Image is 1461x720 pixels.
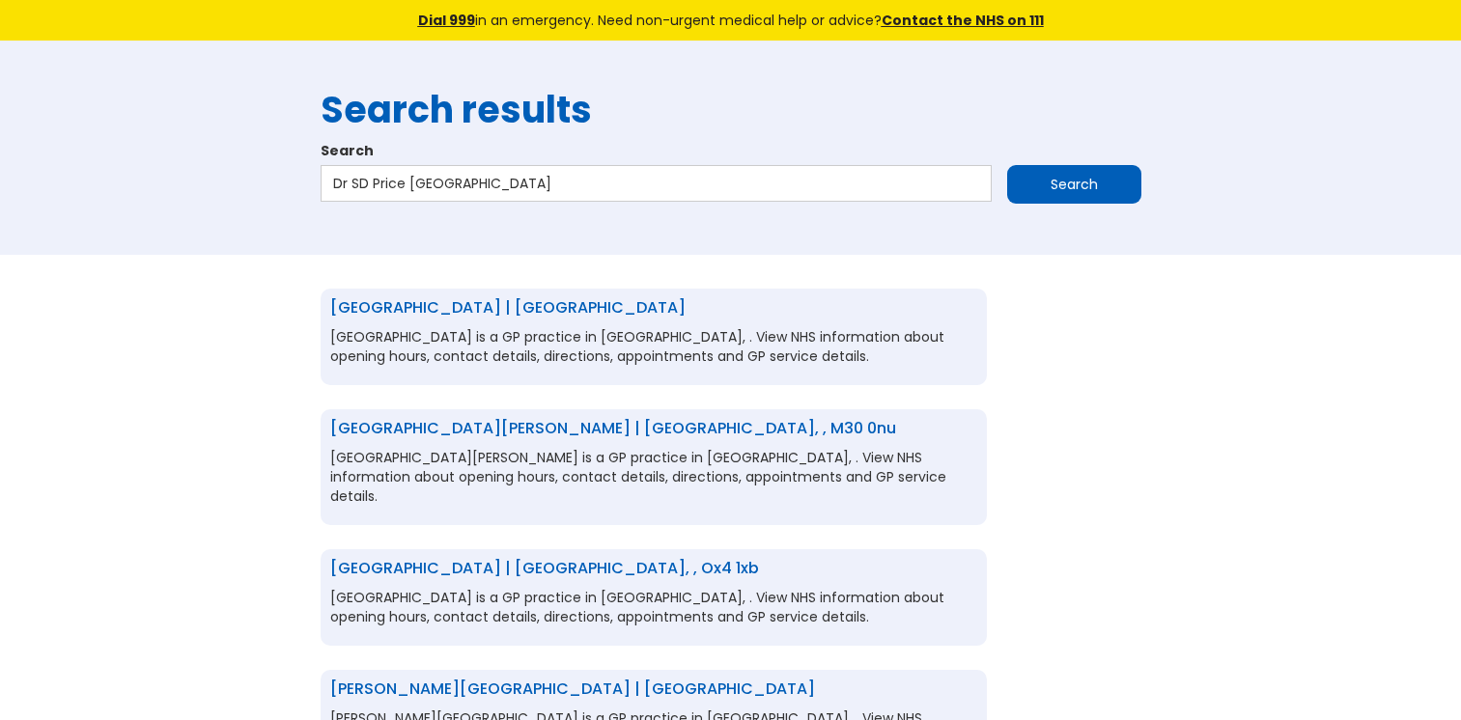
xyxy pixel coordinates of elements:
input: Search… [321,165,992,202]
p: [GEOGRAPHIC_DATA][PERSON_NAME] is a GP practice in [GEOGRAPHIC_DATA], . View NHS information abou... [330,448,977,506]
a: [GEOGRAPHIC_DATA] | [GEOGRAPHIC_DATA] [330,296,686,318]
a: Contact the NHS on 111 [882,11,1044,30]
h1: Search results [321,89,1141,131]
label: Search [321,141,1141,160]
p: [GEOGRAPHIC_DATA] is a GP practice in [GEOGRAPHIC_DATA], . View NHS information about opening hou... [330,588,977,626]
input: Search [1007,165,1141,204]
a: [GEOGRAPHIC_DATA][PERSON_NAME] | [GEOGRAPHIC_DATA], , m30 0nu [330,417,896,439]
div: in an emergency. Need non-urgent medical help or advice? [287,10,1175,31]
a: [GEOGRAPHIC_DATA] | [GEOGRAPHIC_DATA], , ox4 1xb [330,557,759,579]
a: Dial 999 [418,11,475,30]
p: [GEOGRAPHIC_DATA] is a GP practice in [GEOGRAPHIC_DATA], . View NHS information about opening hou... [330,327,977,366]
a: [PERSON_NAME][GEOGRAPHIC_DATA] | [GEOGRAPHIC_DATA] [330,678,815,700]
